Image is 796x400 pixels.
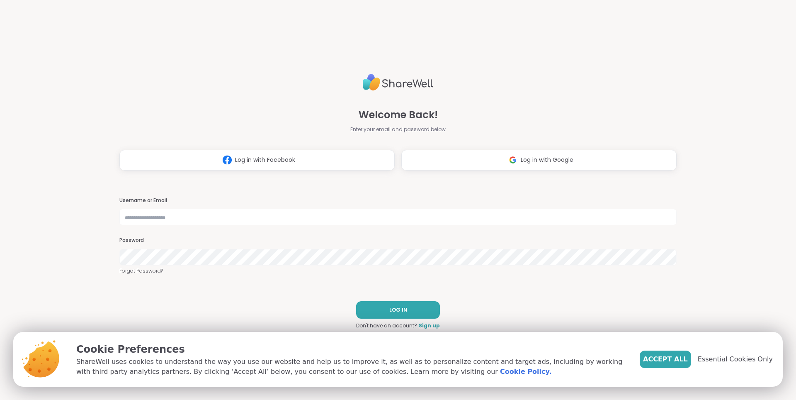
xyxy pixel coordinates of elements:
[640,351,691,368] button: Accept All
[76,357,626,377] p: ShareWell uses cookies to understand the way you use our website and help us to improve it, as we...
[235,156,295,164] span: Log in with Facebook
[389,306,407,314] span: LOG IN
[643,354,688,364] span: Accept All
[119,267,677,275] a: Forgot Password?
[359,107,438,122] span: Welcome Back!
[350,126,446,133] span: Enter your email and password below
[76,342,626,357] p: Cookie Preferences
[419,322,440,329] a: Sign up
[356,322,417,329] span: Don't have an account?
[505,152,521,168] img: ShareWell Logomark
[219,152,235,168] img: ShareWell Logomark
[521,156,573,164] span: Log in with Google
[363,71,433,94] img: ShareWell Logo
[698,354,773,364] span: Essential Cookies Only
[119,237,677,244] h3: Password
[356,301,440,319] button: LOG IN
[119,197,677,204] h3: Username or Email
[500,367,551,377] a: Cookie Policy.
[401,150,677,171] button: Log in with Google
[119,150,395,171] button: Log in with Facebook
